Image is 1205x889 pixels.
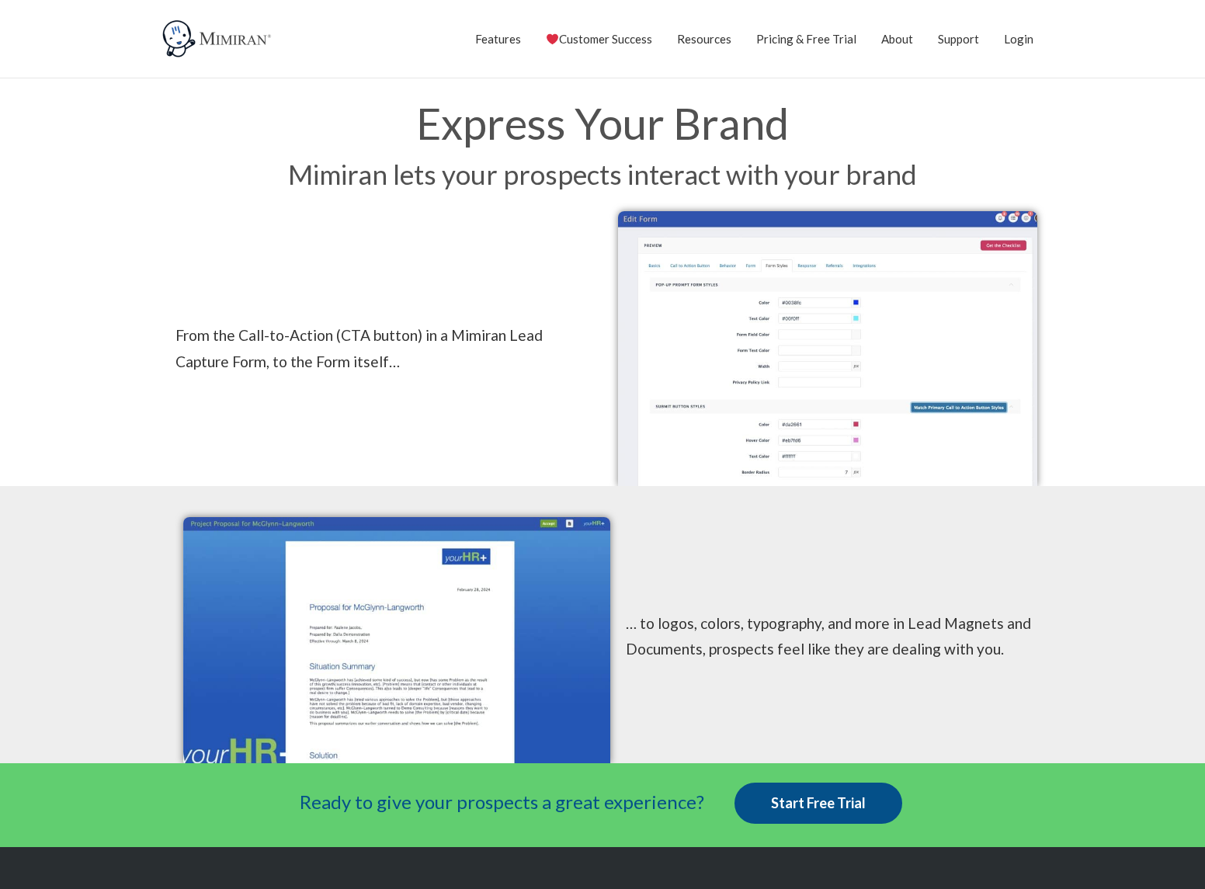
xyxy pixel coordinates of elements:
[183,517,610,763] img: Mimiran Proposal Preview
[626,610,1037,662] p: … to logos, colors, typography, and more in Lead Magnets and Documents, prospects feel like they ...
[300,790,704,813] span: Ready to give your prospects a great experience?
[618,211,1037,486] img: Mimiran Match Form CTA styles
[938,19,979,58] a: Support
[881,19,913,58] a: About
[160,161,1045,188] h2: Mimiran lets your prospects interact with your brand
[475,19,521,58] a: Features
[547,33,558,45] img: ❤️
[175,322,595,374] div: From the Call-to-Action (CTA button) in a Mimiran Lead Capture Form, to the Form itself…
[546,19,652,58] a: Customer Success
[1004,19,1033,58] a: Login
[160,102,1045,145] h1: Express Your Brand
[756,19,856,58] a: Pricing & Free Trial
[734,783,902,825] a: Start Free Trial
[160,19,276,58] img: Mimiran CRM
[677,19,731,58] a: Resources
